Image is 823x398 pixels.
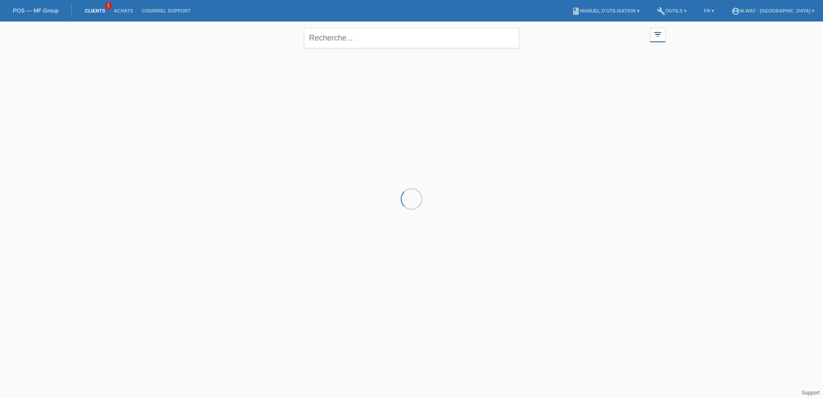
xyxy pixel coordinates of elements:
[727,8,819,13] a: account_circlem-way - [GEOGRAPHIC_DATA] ▾
[572,7,580,16] i: book
[653,8,691,13] a: buildOutils ▾
[657,7,665,16] i: build
[801,390,820,396] a: Support
[304,28,519,48] input: Recherche...
[731,7,740,16] i: account_circle
[653,30,662,39] i: filter_list
[80,8,109,13] a: Clients
[13,7,59,14] a: POS — MF Group
[105,2,112,9] span: 1
[137,8,195,13] a: Courriel Support
[109,8,137,13] a: Achats
[699,8,718,13] a: FR ▾
[567,8,644,13] a: bookManuel d’utilisation ▾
